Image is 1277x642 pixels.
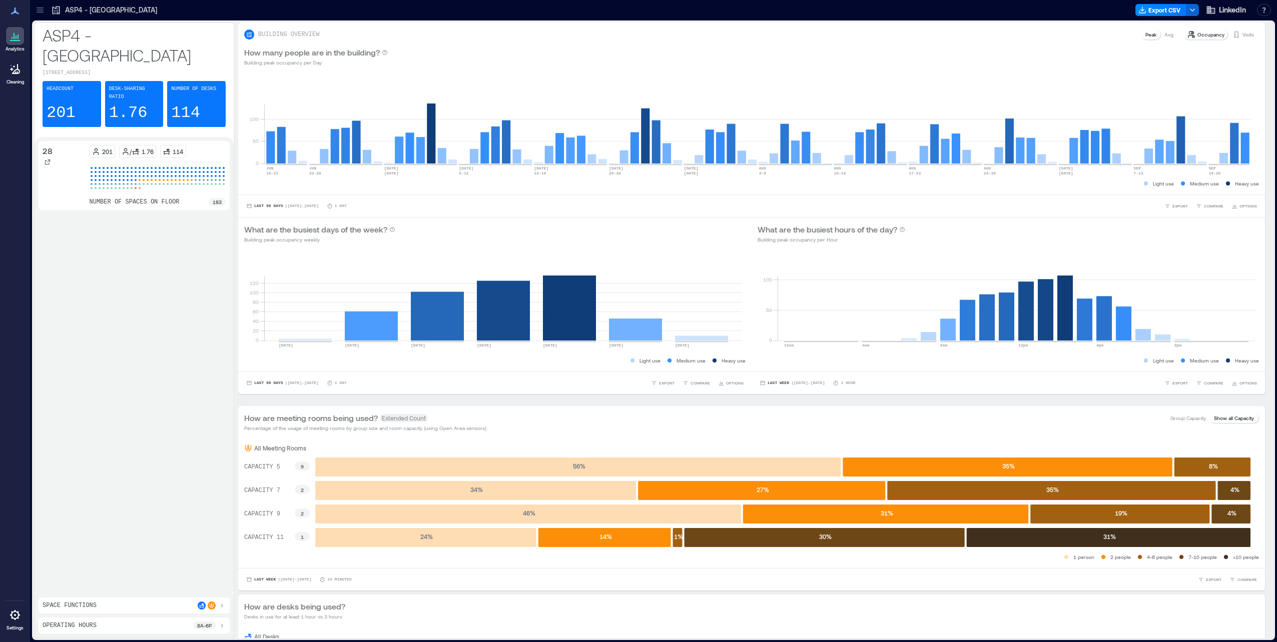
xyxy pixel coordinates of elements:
span: EXPORT [1206,576,1221,582]
p: 15 minutes [327,576,351,582]
text: 10-16 [834,171,846,175]
p: Medium use [1190,179,1219,187]
p: / [130,147,132,155]
text: AUG [834,166,841,170]
tspan: 0 [256,160,259,166]
p: number of spaces on floor [90,198,180,206]
p: Headcount [47,85,74,93]
text: 12am [784,343,794,347]
text: 15-21 [266,171,278,175]
button: EXPORT [649,378,677,388]
p: 2 people [1110,553,1131,561]
button: Last 90 Days |[DATE]-[DATE] [244,201,321,211]
p: Visits [1242,30,1254,38]
p: Heavy use [1235,356,1259,364]
button: Export CSV [1135,4,1186,16]
button: OPTIONS [1229,201,1259,211]
p: 8a - 6p [197,621,212,629]
text: 24 % [420,533,433,540]
tspan: 20 [253,327,259,333]
text: 31 % [881,509,893,516]
text: JUN [309,166,317,170]
text: SEP [1208,166,1216,170]
p: How are meeting rooms being used? [244,412,378,424]
button: EXPORT [1162,378,1190,388]
text: [DATE] [384,166,399,170]
p: How are desks being used? [244,600,345,612]
text: 19 % [1115,509,1127,516]
text: [DATE] [684,171,699,175]
span: LinkedIn [1219,5,1246,15]
text: 46 % [523,509,535,516]
p: What are the busiest days of the week? [244,223,387,235]
p: ASP4 - [GEOGRAPHIC_DATA] [43,25,226,65]
text: 31 % [1103,533,1116,540]
p: Number of Desks [171,85,216,93]
a: Cleaning [3,57,28,88]
p: >10 people [1233,553,1259,561]
button: Last 90 Days |[DATE]-[DATE] [244,378,321,388]
text: SEP [1134,166,1141,170]
text: 27 % [757,486,769,493]
button: OPTIONS [1229,378,1259,388]
text: 6-12 [459,171,468,175]
p: 201 [47,103,76,123]
text: 14 % [599,533,612,540]
text: [DATE] [477,343,491,347]
text: AUG [759,166,767,170]
tspan: 120 [250,280,259,286]
p: Percentage of the usage of meeting rooms by group size and room capacity (using Open Area sensors) [244,424,486,432]
text: 22-28 [309,171,321,175]
p: 1 Day [335,203,347,209]
text: 20-26 [609,171,621,175]
p: Show all Capacity [1214,414,1254,422]
p: Cleaning [7,79,24,85]
tspan: 50 [253,138,259,144]
p: All Desks [254,632,279,640]
p: 4-6 people [1147,553,1172,561]
span: EXPORT [1172,380,1188,386]
p: 1 Day [335,380,347,386]
tspan: 40 [253,318,259,324]
text: 4 % [1230,486,1239,493]
text: 8pm [1174,343,1182,347]
p: 183 [213,198,222,206]
p: Desks in use for at least 1 hour vs 3 hours [244,612,345,620]
text: [DATE] [534,166,548,170]
button: OPTIONS [716,378,746,388]
button: LinkedIn [1203,2,1249,18]
tspan: 0 [256,337,259,343]
text: [DATE] [345,343,359,347]
p: Heavy use [722,356,746,364]
tspan: 80 [253,299,259,305]
p: Medium use [677,356,706,364]
text: 4pm [1096,343,1104,347]
tspan: 50 [766,307,772,313]
span: OPTIONS [1239,203,1257,209]
text: 30 % [819,533,832,540]
p: Settings [7,625,24,631]
p: 1.76 [109,103,148,123]
p: Light use [1153,179,1174,187]
text: CAPACITY 5 [244,463,280,470]
p: Heavy use [1235,179,1259,187]
span: COMPARE [1204,380,1223,386]
p: ASP4 - [GEOGRAPHIC_DATA] [65,5,157,15]
text: [DATE] [279,343,293,347]
span: COMPARE [691,380,710,386]
text: 7-13 [1134,171,1143,175]
span: EXPORT [1172,203,1188,209]
text: AUG [909,166,916,170]
text: 12pm [1018,343,1028,347]
p: Desk-sharing ratio [109,85,160,101]
span: EXPORT [659,380,675,386]
text: 8 % [1209,462,1218,469]
p: Building peak occupancy per Hour [758,235,905,243]
p: 201 [102,147,113,155]
text: 14-20 [1208,171,1220,175]
text: 13-19 [534,171,546,175]
button: EXPORT [1196,574,1223,584]
p: 114 [171,103,200,123]
text: CAPACITY 7 [244,487,280,494]
p: 7-10 people [1188,553,1217,561]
